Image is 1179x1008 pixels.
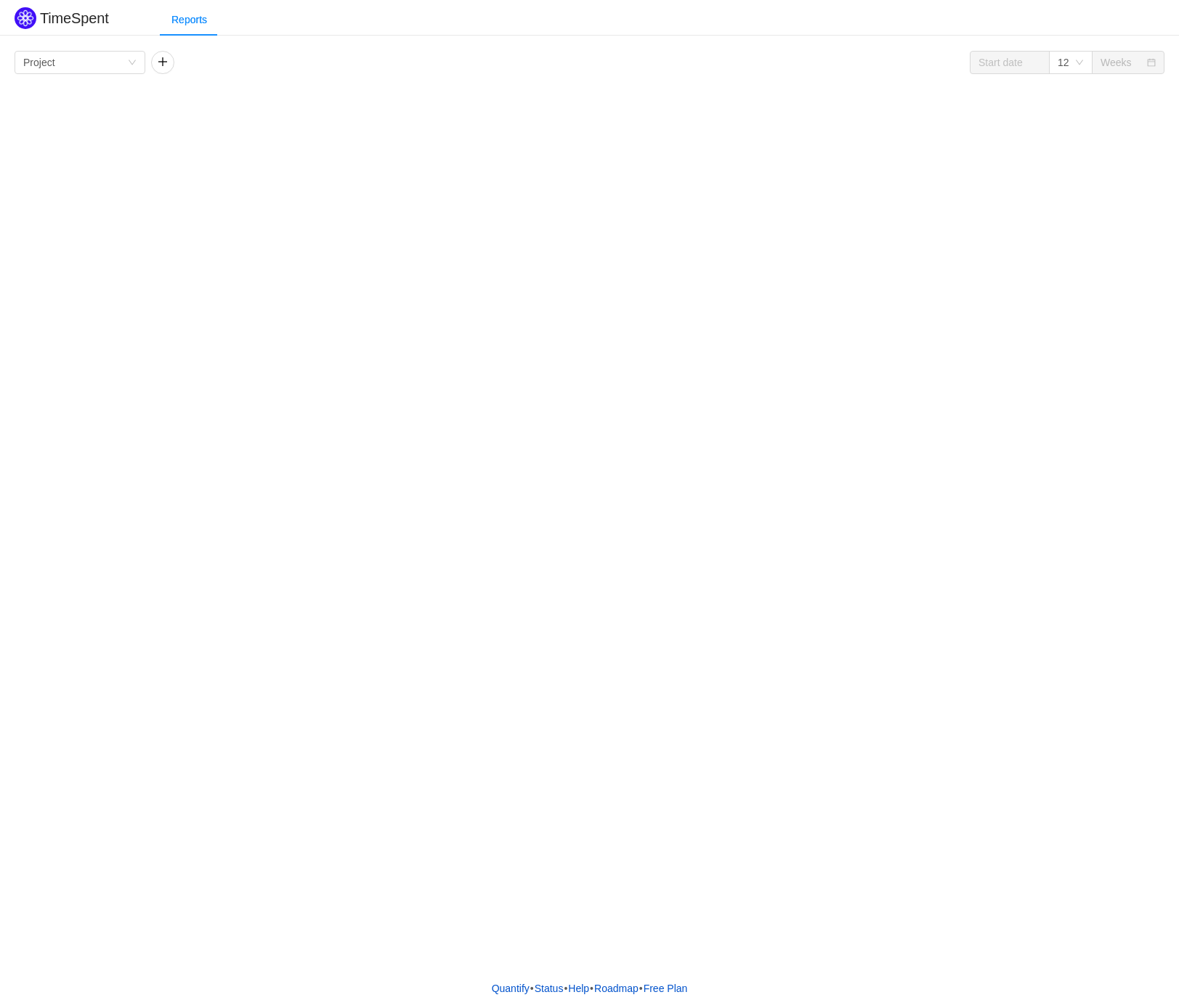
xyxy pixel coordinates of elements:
[1147,58,1156,68] i: icon: calendar
[15,7,36,29] img: Quantify logo
[151,51,174,74] button: icon: plus
[40,10,109,26] h2: TimeSpent
[1101,52,1132,73] div: Weeks
[970,51,1050,74] input: Start date
[564,983,567,994] span: •
[567,977,590,999] a: Help
[128,58,137,68] i: icon: down
[1058,52,1069,73] div: 12
[593,977,639,999] a: Roadmap
[534,977,564,999] a: Status
[643,977,689,999] button: Free Plan
[491,977,530,999] a: Quantify
[590,983,593,994] span: •
[530,983,534,994] span: •
[1075,58,1084,68] i: icon: down
[23,52,55,73] div: Project
[639,983,643,994] span: •
[160,4,219,36] div: Reports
